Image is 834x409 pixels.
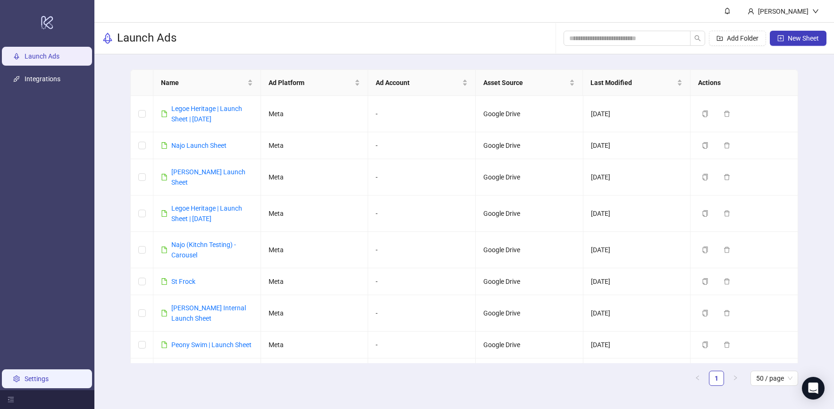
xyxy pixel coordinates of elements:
td: - [368,159,476,196]
td: Meta [261,132,369,159]
span: delete [724,210,730,217]
span: copy [702,111,708,117]
td: Meta [261,159,369,196]
div: Page Size [750,371,798,386]
td: [DATE] [583,232,691,268]
span: Add Folder [727,34,758,42]
span: plus-square [777,35,784,42]
h3: Launch Ads [117,31,177,46]
th: Ad Platform [261,70,369,96]
th: Ad Account [368,70,476,96]
div: Open Intercom Messenger [802,377,825,400]
td: - [368,358,476,385]
td: Meta [261,295,369,332]
td: [DATE] [583,295,691,332]
span: New Sheet [788,34,819,42]
li: 1 [709,371,724,386]
span: delete [724,174,730,180]
th: Name [153,70,261,96]
td: Google Drive [476,332,583,358]
td: Google Drive [476,96,583,132]
th: Actions [691,70,798,96]
span: bell [724,8,731,14]
span: user [748,8,754,15]
td: - [368,96,476,132]
span: copy [702,210,708,217]
td: [DATE] [583,268,691,295]
span: Last Modified [590,77,675,88]
span: delete [724,341,730,348]
td: - [368,196,476,232]
td: - [368,295,476,332]
a: [PERSON_NAME] Launch Sheet [171,168,245,186]
td: Google Drive [476,132,583,159]
td: - [368,268,476,295]
a: Integrations [25,75,60,83]
td: [DATE] [583,358,691,385]
td: [DATE] [583,159,691,196]
span: delete [724,247,730,253]
span: down [812,8,819,15]
span: file [161,278,168,285]
span: right [733,375,738,381]
span: delete [724,310,730,316]
td: - [368,232,476,268]
span: delete [724,111,730,117]
span: copy [702,341,708,348]
td: Google Drive [476,196,583,232]
span: folder-add [716,35,723,42]
th: Last Modified [583,70,691,96]
span: delete [724,142,730,149]
a: Legoe Heritage | Launch Sheet | [DATE] [171,204,242,222]
span: file [161,341,168,348]
td: [DATE] [583,332,691,358]
td: - [368,332,476,358]
a: Najo Launch Sheet [171,142,227,149]
a: Najo (Kitchn Testing) - Carousel [171,241,236,259]
span: Ad Account [376,77,460,88]
span: rocket [102,33,113,44]
div: [PERSON_NAME] [754,6,812,17]
a: Launch Ads [25,52,59,60]
a: St Frock [171,278,195,285]
span: Name [161,77,245,88]
td: Google Drive [476,232,583,268]
td: - [368,132,476,159]
span: copy [702,278,708,285]
span: file [161,174,168,180]
td: Meta [261,268,369,295]
span: file [161,111,168,117]
span: file [161,310,168,316]
button: left [690,371,705,386]
td: Google Drive [476,268,583,295]
a: Peony Swim | Launch Sheet [171,341,252,349]
td: Google Drive [476,159,583,196]
td: Meta [261,196,369,232]
span: menu-fold [8,396,14,403]
span: copy [702,174,708,180]
td: Google Drive [476,295,583,332]
span: copy [702,142,708,149]
td: [DATE] [583,132,691,159]
span: delete [724,278,730,285]
span: 50 / page [756,371,792,385]
span: file [161,210,168,217]
a: Settings [25,375,49,383]
a: 1 [709,371,724,385]
span: file [161,142,168,149]
span: copy [702,247,708,253]
span: Ad Platform [269,77,353,88]
span: Asset Source [483,77,568,88]
span: left [695,375,700,381]
td: [DATE] [583,96,691,132]
a: Legoe Heritage | Launch Sheet | [DATE] [171,105,242,123]
li: Previous Page [690,371,705,386]
li: Next Page [728,371,743,386]
button: New Sheet [770,31,826,46]
td: Meta [261,332,369,358]
th: Asset Source [476,70,583,96]
span: copy [702,310,708,316]
button: right [728,371,743,386]
td: Meta [261,96,369,132]
button: Add Folder [709,31,766,46]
